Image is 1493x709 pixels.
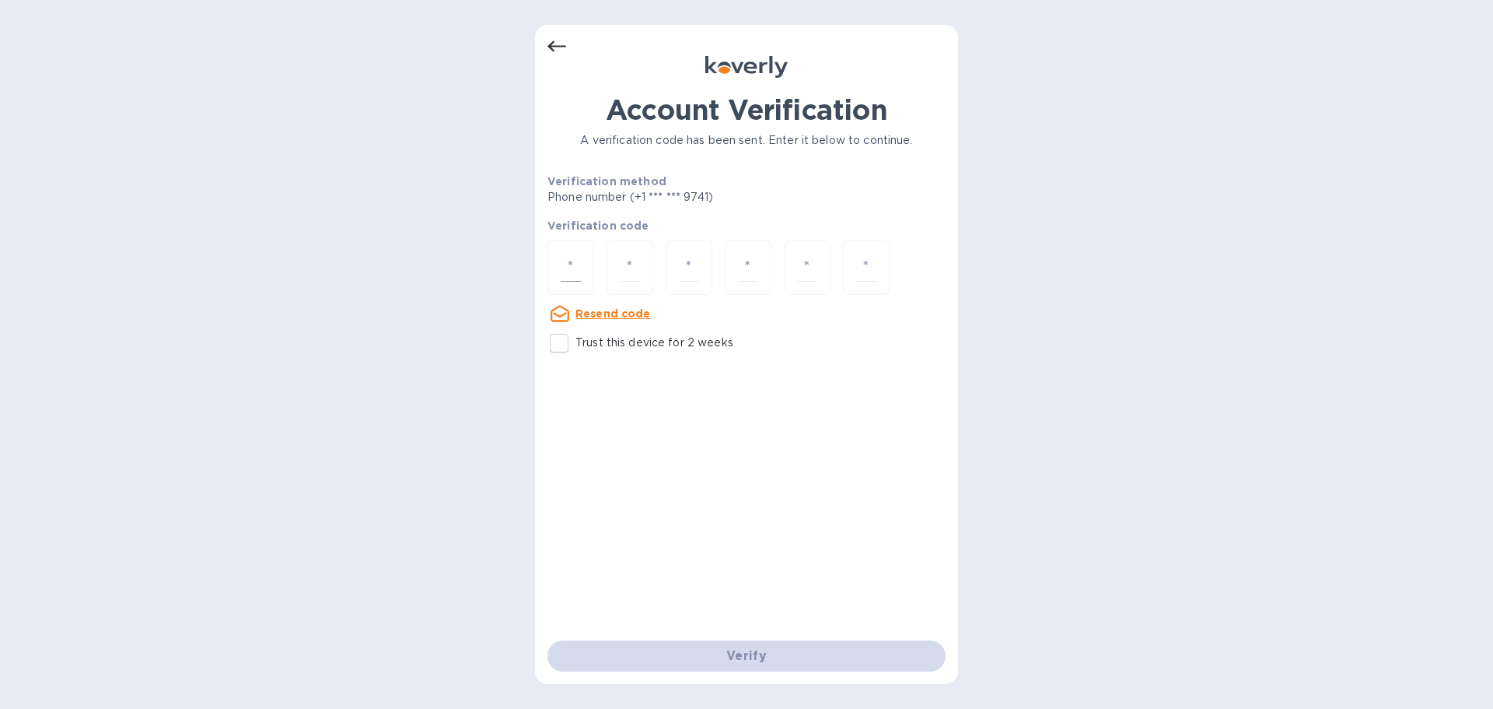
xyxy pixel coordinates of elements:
p: Verification code [547,218,946,233]
h1: Account Verification [547,93,946,126]
b: Verification method [547,175,666,188]
p: Trust this device for 2 weeks [575,335,733,351]
p: A verification code has been sent. Enter it below to continue. [547,132,946,149]
u: Resend code [575,307,651,320]
p: Phone number (+1 *** *** 9741) [547,189,832,205]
